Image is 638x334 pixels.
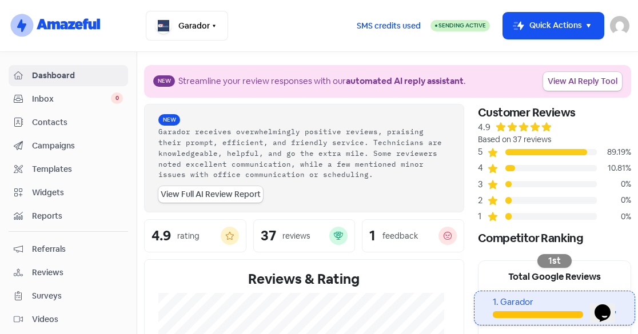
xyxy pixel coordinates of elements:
[9,262,128,283] a: Reviews
[347,19,430,30] a: SMS credits used
[9,239,128,260] a: Referrals
[9,285,128,307] a: Surveys
[282,230,310,242] div: reviews
[9,309,128,330] a: Videos
[430,19,490,33] a: Sending Active
[32,163,123,175] span: Templates
[438,22,486,29] span: Sending Active
[478,178,487,191] div: 3
[537,254,572,268] div: 1st
[32,140,123,152] span: Campaigns
[151,229,171,243] div: 4.9
[597,162,631,174] div: 10.81%
[478,121,491,134] div: 4.9
[597,211,631,223] div: 0%
[543,72,622,91] a: View AI Reply Tool
[9,206,128,227] a: Reports
[32,187,123,199] span: Widgets
[32,313,123,325] span: Videos
[144,219,246,252] a: 4.9rating
[253,219,356,252] a: 37reviews
[503,13,604,39] button: Quick Actions
[32,93,111,105] span: Inbox
[382,230,418,242] div: feedback
[493,296,616,309] div: 1. Garador
[9,112,128,133] a: Contacts
[9,182,128,203] a: Widgets
[610,16,629,35] img: User
[32,243,123,255] span: Referrals
[9,65,128,86] a: Dashboard
[9,88,128,110] a: Inbox 0
[158,126,450,180] div: Garador receives overwhelmingly positive reviews, praising their prompt, efficient, and friendly ...
[357,20,421,32] span: SMS credits used
[478,146,487,159] div: 5
[369,229,376,243] div: 1
[590,288,627,323] iframe: chat widget
[478,210,487,223] div: 1
[32,290,123,302] span: Surveys
[597,194,631,206] div: 0%
[346,75,464,86] b: automated AI reply assistant
[478,261,631,291] div: Total Google Reviews
[9,159,128,180] a: Templates
[158,114,180,126] span: New
[177,230,200,242] div: rating
[261,229,276,243] div: 37
[478,194,487,207] div: 2
[32,116,123,128] span: Contacts
[153,75,175,87] span: New
[597,178,631,190] div: 0%
[362,219,464,252] a: 1feedback
[32,70,123,82] span: Dashboard
[9,135,128,156] a: Campaigns
[111,92,123,104] span: 0
[146,11,228,41] button: Garador
[32,210,123,222] span: Reports
[32,267,123,279] span: Reviews
[158,186,263,203] a: View Full AI Review Report
[478,104,631,121] div: Customer Reviews
[478,162,487,175] div: 4
[158,269,450,289] div: Reviews & Rating
[478,134,631,146] div: Based on 37 reviews
[478,230,631,247] div: Competitor Ranking
[583,308,616,320] div: 37
[597,146,631,158] div: 89.19%
[178,75,466,88] div: Streamline your review responses with our .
